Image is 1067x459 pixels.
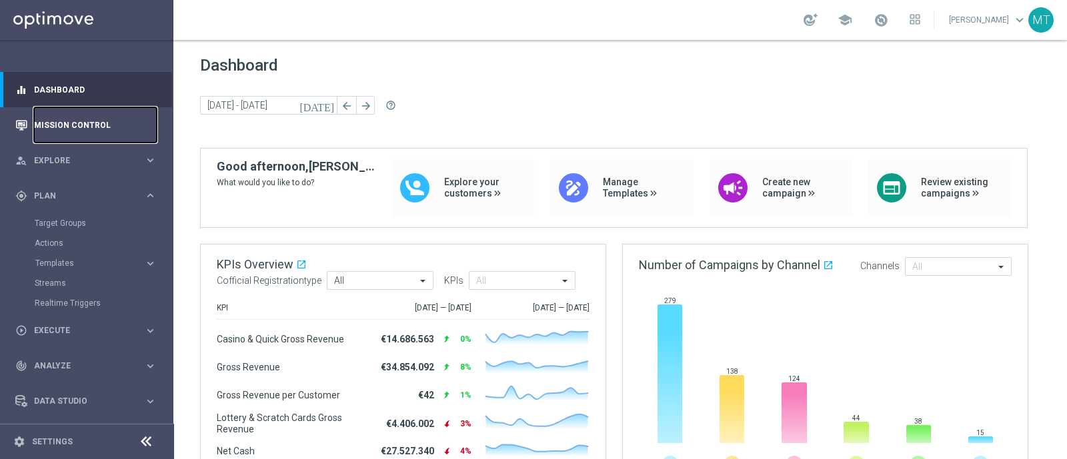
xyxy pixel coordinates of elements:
[15,107,157,143] div: Mission Control
[35,238,139,248] a: Actions
[35,259,144,267] div: Templates
[34,192,144,200] span: Plan
[35,293,172,313] div: Realtime Triggers
[32,438,73,446] a: Settings
[15,155,157,166] button: person_search Explore keyboard_arrow_right
[34,419,139,454] a: Optibot
[15,324,144,336] div: Execute
[15,120,157,131] button: Mission Control
[1028,7,1054,33] div: MT
[15,190,27,202] i: gps_fixed
[15,360,157,371] button: track_changes Analyze keyboard_arrow_right
[15,191,157,201] button: gps_fixed Plan keyboard_arrow_right
[35,298,139,308] a: Realtime Triggers
[35,253,172,273] div: Templates
[34,326,144,334] span: Execute
[34,72,157,107] a: Dashboard
[1012,13,1027,27] span: keyboard_arrow_down
[35,259,131,267] span: Templates
[15,324,27,336] i: play_circle_outline
[34,362,144,370] span: Analyze
[144,257,157,270] i: keyboard_arrow_right
[15,85,157,95] button: equalizer Dashboard
[34,107,157,143] a: Mission Control
[15,190,144,202] div: Plan
[15,84,27,96] i: equalizer
[15,360,144,372] div: Analyze
[15,395,144,407] div: Data Studio
[35,278,139,288] a: Streams
[15,155,144,167] div: Explore
[15,419,157,454] div: Optibot
[15,360,27,372] i: track_changes
[35,233,172,253] div: Actions
[838,13,852,27] span: school
[15,155,27,167] i: person_search
[15,72,157,107] div: Dashboard
[35,258,157,268] button: Templates keyboard_arrow_right
[34,397,144,405] span: Data Studio
[35,213,172,233] div: Target Groups
[35,218,139,229] a: Target Groups
[15,325,157,336] button: play_circle_outline Execute keyboard_arrow_right
[144,154,157,167] i: keyboard_arrow_right
[13,436,25,448] i: settings
[144,395,157,408] i: keyboard_arrow_right
[144,189,157,202] i: keyboard_arrow_right
[15,396,157,406] button: Data Studio keyboard_arrow_right
[144,324,157,337] i: keyboard_arrow_right
[948,10,1028,30] a: [PERSON_NAME]keyboard_arrow_down
[35,273,172,293] div: Streams
[144,360,157,372] i: keyboard_arrow_right
[34,157,144,165] span: Explore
